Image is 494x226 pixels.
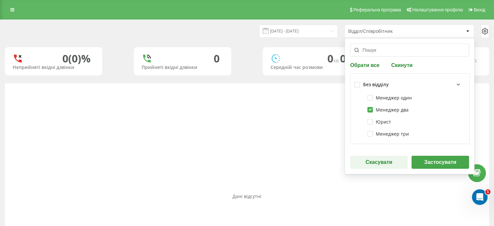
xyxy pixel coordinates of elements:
span: c [475,57,477,64]
button: Скинути [389,62,414,68]
div: Середній час розмови [271,65,352,70]
button: Скасувати [350,156,408,169]
div: Неприйняті вхідні дзвінки [13,65,95,70]
div: 0 [214,52,220,65]
div: Без відділу [363,82,389,87]
span: 0 [327,51,340,65]
span: Налаштування профілю [412,7,463,12]
label: Юрист [367,119,391,125]
span: 0 [340,51,348,65]
span: хв [333,57,340,64]
label: Менеджер три [367,131,409,137]
iframe: Intercom live chat [472,189,488,205]
span: Вихід [474,7,485,12]
button: Застосувати [412,156,469,169]
span: Реферальна програма [353,7,401,12]
div: Прийняті вхідні дзвінки [142,65,223,70]
button: Обрати все [350,62,381,68]
div: Відділ/Співробітник [348,29,426,34]
label: Менеджер один [367,95,412,100]
label: Менеджер два [367,107,409,113]
div: 0 (0)% [62,52,91,65]
input: Пошук [350,44,469,57]
span: 1 [485,189,490,194]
